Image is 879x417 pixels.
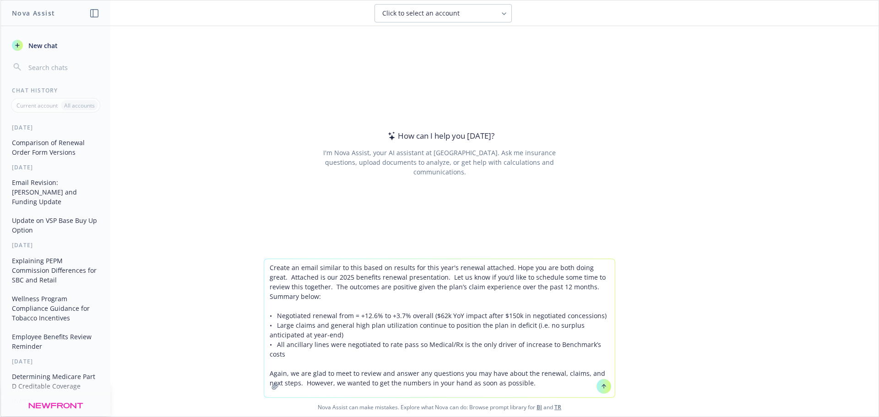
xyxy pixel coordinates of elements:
a: BI [537,403,542,411]
a: TR [554,403,561,411]
div: [DATE] [1,357,110,365]
button: Determining Medicare Part D Creditable Coverage [8,369,103,394]
button: Wellness Program Compliance Guidance for Tobacco Incentives [8,291,103,325]
div: [DATE] [1,241,110,249]
button: Click to select an account [374,4,512,22]
div: How can I help you [DATE]? [385,130,494,142]
p: All accounts [64,102,95,109]
button: Employee Benefits Review Reminder [8,329,103,354]
div: I'm Nova Assist, your AI assistant at [GEOGRAPHIC_DATA]. Ask me insurance questions, upload docum... [310,148,568,177]
div: Chat History [1,87,110,94]
div: [DATE] [1,163,110,171]
textarea: Create an email similar to this based on results for this year's renewal attached. Hope you are b... [264,259,615,397]
button: Email Revision: [PERSON_NAME] and Funding Update [8,175,103,209]
span: New chat [27,41,58,50]
div: [DATE] [1,397,110,405]
button: Explaining PEPM Commission Differences for SBC and Retail [8,253,103,287]
span: Click to select an account [382,9,460,18]
button: New chat [8,37,103,54]
button: Update on VSP Base Buy Up Option [8,213,103,238]
span: Nova Assist can make mistakes. Explore what Nova can do: Browse prompt library for and [4,398,875,417]
h1: Nova Assist [12,8,55,18]
button: Comparison of Renewal Order Form Versions [8,135,103,160]
input: Search chats [27,61,99,74]
div: [DATE] [1,124,110,131]
p: Current account [16,102,58,109]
